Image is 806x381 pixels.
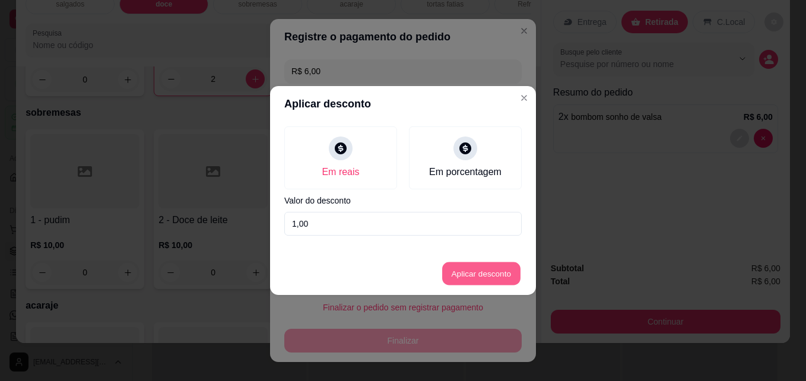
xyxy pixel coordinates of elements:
button: Aplicar desconto [443,262,521,285]
label: Valor do desconto [284,196,522,205]
div: Em reais [322,165,359,179]
input: Valor do desconto [284,212,522,236]
header: Aplicar desconto [270,86,536,122]
button: Close [515,88,534,107]
div: Em porcentagem [429,165,502,179]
